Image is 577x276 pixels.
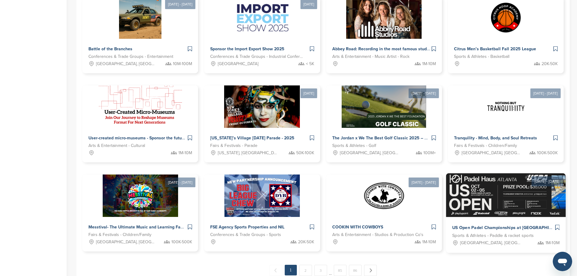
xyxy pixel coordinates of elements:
a: Sponsorpitch & FSE Agency Sports Properties and NIL Conferences & Trade Groups - Sports 20K-50K [204,175,320,251]
img: Sponsorpitch & [485,85,527,128]
span: Abbey Road: Recording in the most famous studio [332,46,430,52]
span: 100M+ [423,150,436,156]
span: 1M-10M [178,150,192,156]
span: The Jordan x We The Best Golf Classic 2025 – Where Sports, Music & Philanthropy Collide [332,135,510,141]
div: [DATE] [300,88,317,98]
em: 1 [285,265,297,275]
span: < 5K [306,61,314,67]
a: 86 [349,265,362,276]
span: Sports & Athletes - Golf [332,142,376,149]
span: 20K-50K [542,61,558,67]
img: Sponsorpitch & [363,175,405,217]
span: [GEOGRAPHIC_DATA], [GEOGRAPHIC_DATA] [340,150,400,156]
span: … [329,265,332,276]
span: 1M-10M [422,61,436,67]
span: 50K-100K [296,150,314,156]
span: Conferences & Trade Groups - Industrial Conference [210,53,305,60]
span: User-created micro-museums - Sponsor the future of cultural storytelling [88,135,230,141]
img: Sponsorpitch & [224,175,300,217]
img: Sponsorpitch & [98,85,182,128]
span: Arts & Entertainment - Cultural [88,142,145,149]
span: Fairs & Festivals - Parade [210,142,257,149]
div: [DATE] - [DATE] [530,88,561,98]
a: [DATE] - [DATE] Sponsorpitch & COOKIN WITH COWBOYS Arts & Entertainment - Studios & Production Co... [326,165,442,251]
a: 85 [334,265,347,276]
span: [US_STATE]’s Village [DATE] Parade - 2025 [210,135,294,141]
span: 20K-50K [298,239,314,245]
span: Arts & Entertainment - Music Artist - Rock [332,53,410,60]
span: 1M-10M [545,240,559,247]
img: Sponsorpitch & [342,85,426,128]
span: [GEOGRAPHIC_DATA], [GEOGRAPHIC_DATA] [460,240,522,247]
img: Sponsorpitch & [103,175,178,217]
span: COOKIN WITH COWBOYS [332,224,383,230]
span: Fairs & Festivals - Children/Family [454,142,517,149]
span: [GEOGRAPHIC_DATA], [GEOGRAPHIC_DATA] [462,150,521,156]
span: Sponsor the Import Export Show 2025 [210,46,284,52]
img: Sponsorpitch & [224,85,300,128]
span: [GEOGRAPHIC_DATA], [GEOGRAPHIC_DATA] [96,239,156,245]
a: [DATE] - [DATE] Sponsorpitch & US Open Padel Championships at [GEOGRAPHIC_DATA] Sports & Athletes... [446,163,566,253]
a: Sponsorpitch & User-created micro-museums - Sponsor the future of cultural storytelling Arts & En... [82,85,198,162]
a: [DATE] Sponsorpitch & [US_STATE]’s Village [DATE] Parade - 2025 Fairs & Festivals - Parade [US_ST... [204,76,320,162]
a: 2 [299,265,312,276]
a: [DATE] - [DATE] Sponsorpitch & Messtival- The Ultimate Music and Learning Family Festival Fairs &... [82,165,198,251]
div: [DATE] - [DATE] [531,176,563,186]
div: [DATE] - [DATE] [409,88,439,98]
span: [GEOGRAPHIC_DATA] [218,61,258,67]
span: 10M-100M [173,61,192,67]
span: Tranquility - Mind, Body, and Soul Retreats [454,135,537,141]
iframe: Button to launch messaging window [553,252,572,271]
span: Conferences & Trade Groups - Entertainment [88,53,173,60]
a: 3 [314,265,327,276]
span: 1M-10M [422,239,436,245]
span: Battle of the Branches [88,46,132,52]
span: FSE Agency Sports Properties and NIL [210,224,284,230]
span: Fairs & Festivals - Children/Family [88,231,151,238]
div: [DATE] - [DATE] [165,178,195,187]
span: Arts & Entertainment - Studios & Production Co's [332,231,423,238]
span: Sports & Athletes - Basketball [454,53,509,60]
span: Sports & Athletes - Paddle & racket sports [452,232,534,239]
span: Conferences & Trade Groups - Sports [210,231,281,238]
a: [DATE] - [DATE] Sponsorpitch & Tranquility - Mind, Body, and Soul Retreats Fairs & Festivals - Ch... [448,76,564,162]
span: 100K-500K [171,239,192,245]
span: 100K-500K [537,150,558,156]
span: [GEOGRAPHIC_DATA], [GEOGRAPHIC_DATA], [US_STATE][GEOGRAPHIC_DATA], [GEOGRAPHIC_DATA], [GEOGRAPHIC... [96,61,156,67]
span: [US_STATE], [GEOGRAPHIC_DATA] [218,150,277,156]
span: Messtival- The Ultimate Music and Learning Family Festival [88,224,205,230]
a: [DATE] - [DATE] Sponsorpitch & The Jordan x We The Best Golf Classic 2025 – Where Sports, Music &... [326,76,442,162]
span: US Open Padel Championships at [GEOGRAPHIC_DATA] [452,225,567,231]
span: ← Previous [270,265,282,276]
span: Citrus Men’s Basketball Fall 2025 League [454,46,536,52]
div: [DATE] - [DATE] [409,178,439,187]
a: Next → [364,265,377,276]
